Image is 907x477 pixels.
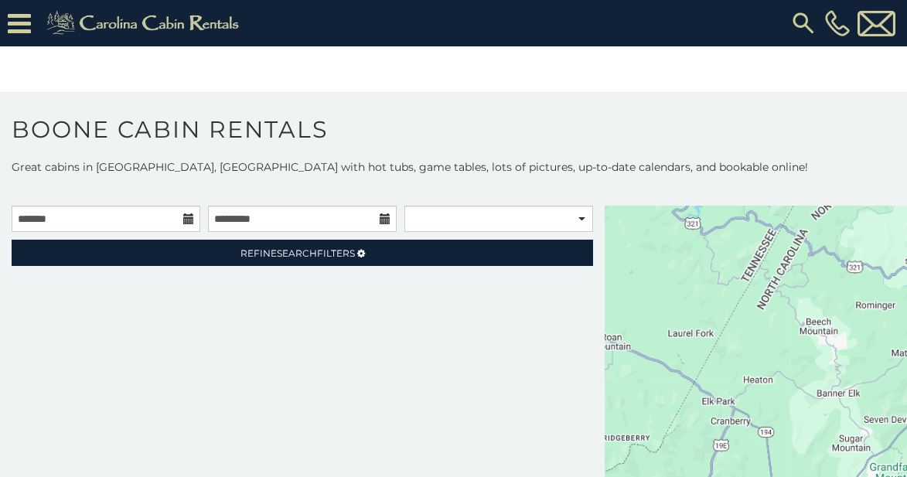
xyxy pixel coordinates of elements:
span: Search [277,247,317,259]
span: Refine Filters [240,247,355,259]
a: [PHONE_NUMBER] [821,10,854,36]
a: RefineSearchFilters [12,240,593,266]
img: search-regular.svg [789,9,817,37]
img: Khaki-logo.png [39,8,252,39]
